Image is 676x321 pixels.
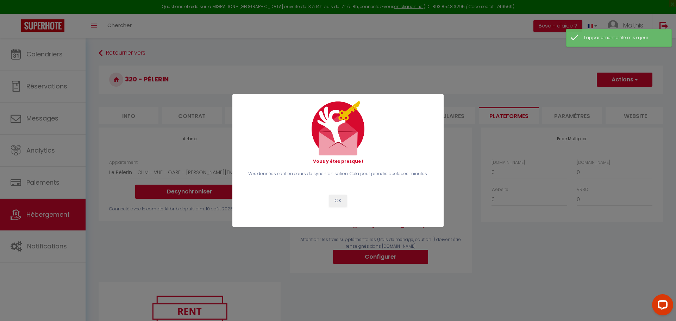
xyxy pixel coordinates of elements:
[329,195,347,207] button: OK
[584,35,664,41] div: L'appartement a été mis à jour
[646,291,676,321] iframe: LiveChat chat widget
[246,171,430,177] p: Vos données sont en cours de synchronisation. Cela peut prendre quelques minutes.
[312,101,364,155] img: mail
[313,158,363,164] strong: Vous y êtes presque !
